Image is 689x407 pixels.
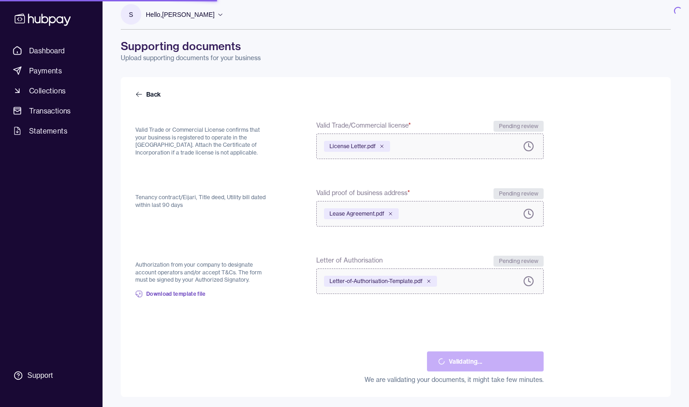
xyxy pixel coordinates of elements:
p: Tenancy contract/Eijari, Title deed, Utility bill dated within last 90 days [135,194,273,209]
h1: Supporting documents [121,39,671,53]
a: Statements [9,123,93,139]
p: S [129,10,133,20]
span: Download template file [146,290,206,298]
span: Collections [29,85,66,96]
div: Pending review [494,188,544,199]
div: Pending review [494,256,544,267]
span: Valid Trade/Commercial license [316,121,411,132]
p: Upload supporting documents for your business [121,53,671,62]
span: Lease Agreement.pdf [329,210,384,217]
span: License Letter.pdf [329,143,375,150]
div: Pending review [494,121,544,132]
a: Transactions [9,103,93,119]
p: Authorization from your company to designate account operators and/or accept T&Cs. The form must ... [135,261,273,284]
p: Valid Trade or Commercial License confirms that your business is registered to operate in the [GE... [135,126,273,156]
span: Letter of Authorisation [316,256,383,267]
div: Support [27,371,53,381]
a: Support [9,366,93,385]
a: Collections [9,82,93,99]
div: We are validating your documents, it might take few minutes. [365,375,544,384]
p: Hello, [PERSON_NAME] [146,10,215,20]
span: Payments [29,65,62,76]
a: Dashboard [9,42,93,59]
span: Statements [29,125,67,136]
a: Payments [9,62,93,79]
a: Back [135,90,163,99]
span: Valid proof of business address [316,188,410,199]
span: Transactions [29,105,71,116]
span: Letter-of-Authorisation-Template.pdf [329,278,422,285]
span: Dashboard [29,45,65,56]
a: Download template file [135,284,206,304]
